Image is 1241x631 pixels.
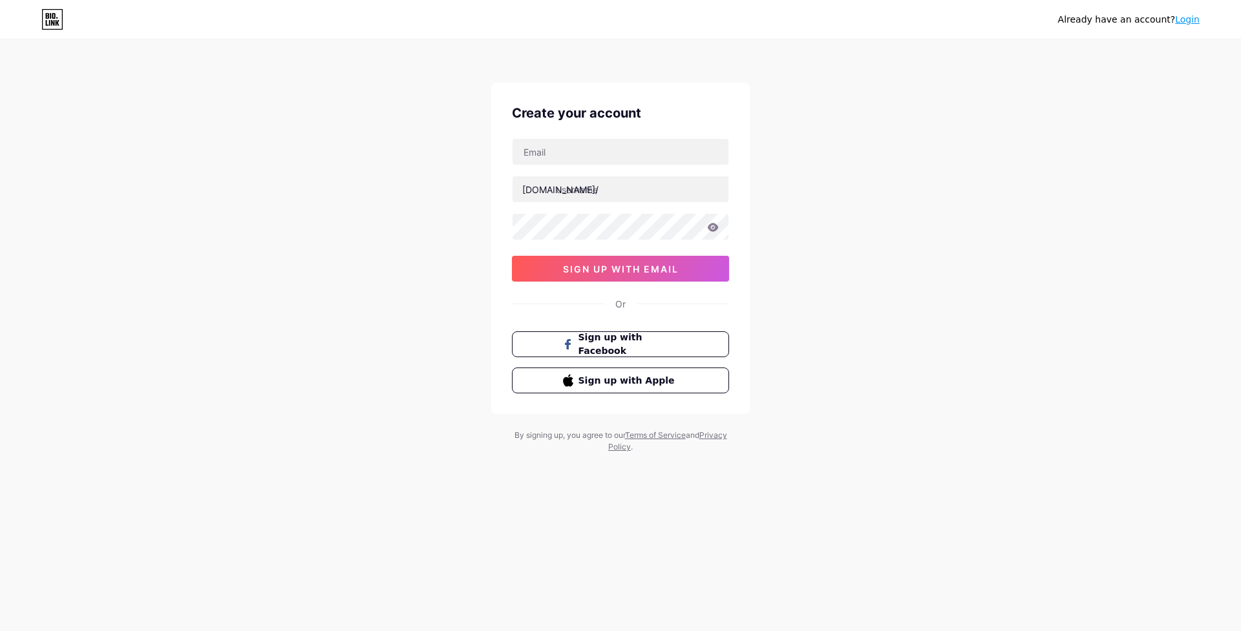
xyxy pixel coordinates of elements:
span: Sign up with Apple [578,374,679,388]
button: sign up with email [512,256,729,282]
button: Sign up with Facebook [512,331,729,357]
input: username [513,176,728,202]
a: Terms of Service [625,430,686,440]
div: By signing up, you agree to our and . [511,429,730,453]
a: Login [1175,14,1200,25]
div: [DOMAIN_NAME]/ [522,183,599,196]
div: Or [615,297,626,311]
div: Already have an account? [1058,13,1200,26]
input: Email [513,139,728,165]
button: Sign up with Apple [512,367,729,393]
span: sign up with email [563,264,679,274]
div: Create your account [512,103,729,123]
span: Sign up with Facebook [578,331,679,358]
